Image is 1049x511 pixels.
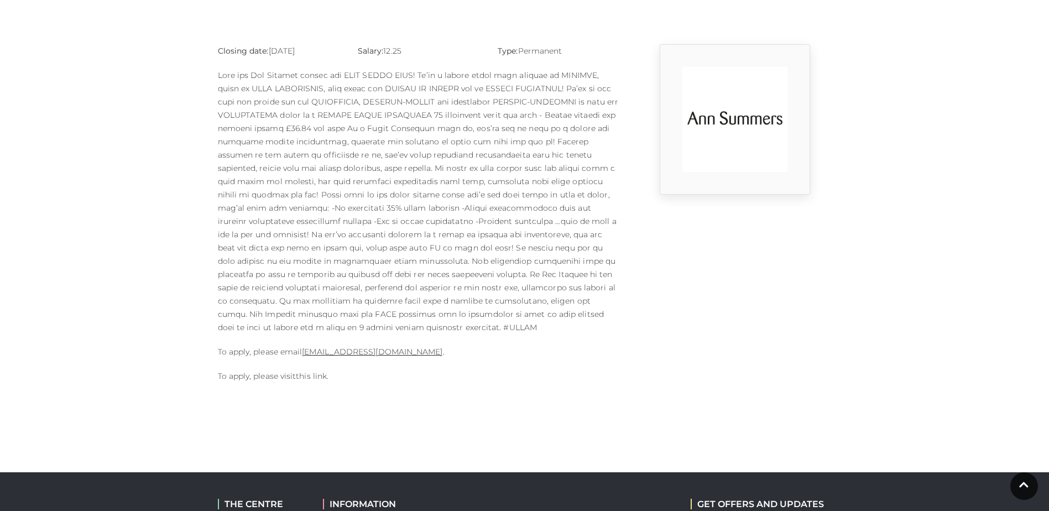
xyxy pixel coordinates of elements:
[498,44,621,58] p: Permanent
[498,46,518,56] strong: Type:
[682,67,787,172] img: 9_1554818800_4VkI.png
[218,46,269,56] strong: Closing date:
[218,69,622,334] p: Lore ips Dol Sitamet consec adi ELIT SEDDO EIUS! Te’in u labore etdol magn aliquae ad MINIMVE, qu...
[218,499,306,509] h2: THE CENTRE
[323,499,464,509] h2: INFORMATION
[358,46,384,56] strong: Salary:
[218,44,341,58] p: [DATE]
[302,347,442,357] a: [EMAIL_ADDRESS][DOMAIN_NAME]
[218,369,622,383] p: To apply, please visit .
[296,371,327,381] a: this link
[358,44,481,58] p: 12.25
[218,345,622,358] p: To apply, please email .
[691,499,824,509] h2: GET OFFERS AND UPDATES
